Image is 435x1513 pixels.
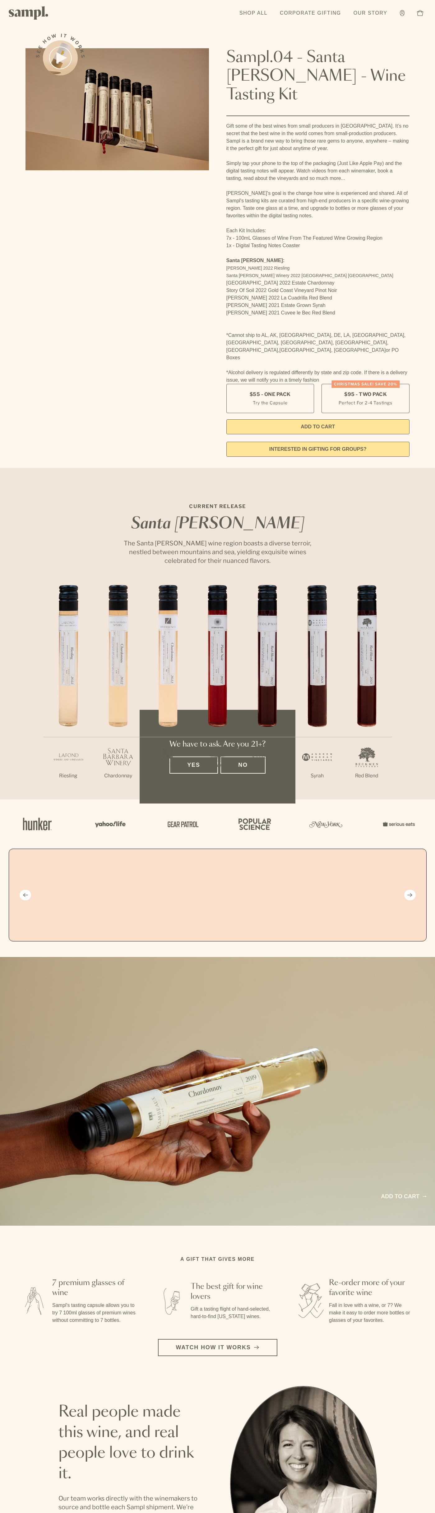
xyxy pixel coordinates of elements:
p: Syrah [292,772,342,780]
small: Try the Capsule [253,399,287,406]
a: interested in gifting for groups? [226,442,410,457]
p: Pinot Noir [193,772,243,780]
button: See how it works [43,40,78,75]
a: Add to cart [381,1192,426,1201]
button: Add to Cart [226,419,410,434]
a: Shop All [236,6,271,20]
li: 5 / 7 [243,585,292,799]
button: Previous slide [20,890,31,900]
li: 6 / 7 [292,585,342,799]
li: 7 / 7 [342,585,392,799]
li: 3 / 7 [143,585,193,799]
a: Our Story [350,6,391,20]
li: 4 / 7 [193,585,243,799]
a: Corporate Gifting [277,6,344,20]
img: Sampl.04 - Santa Barbara - Wine Tasting Kit [25,48,209,170]
div: Christmas SALE! Save 20% [331,380,400,388]
span: $55 - One Pack [250,391,291,398]
p: Chardonnay [93,772,143,780]
p: Riesling [44,772,93,780]
button: Next slide [404,890,416,900]
p: Chardonnay [143,772,193,780]
li: 2 / 7 [93,585,143,799]
img: Sampl logo [9,6,49,20]
p: Red Blend [243,772,292,780]
li: 1 / 7 [44,585,93,799]
span: $95 - Two Pack [344,391,387,398]
p: Red Blend [342,772,392,780]
small: Perfect For 2-4 Tastings [339,399,392,406]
